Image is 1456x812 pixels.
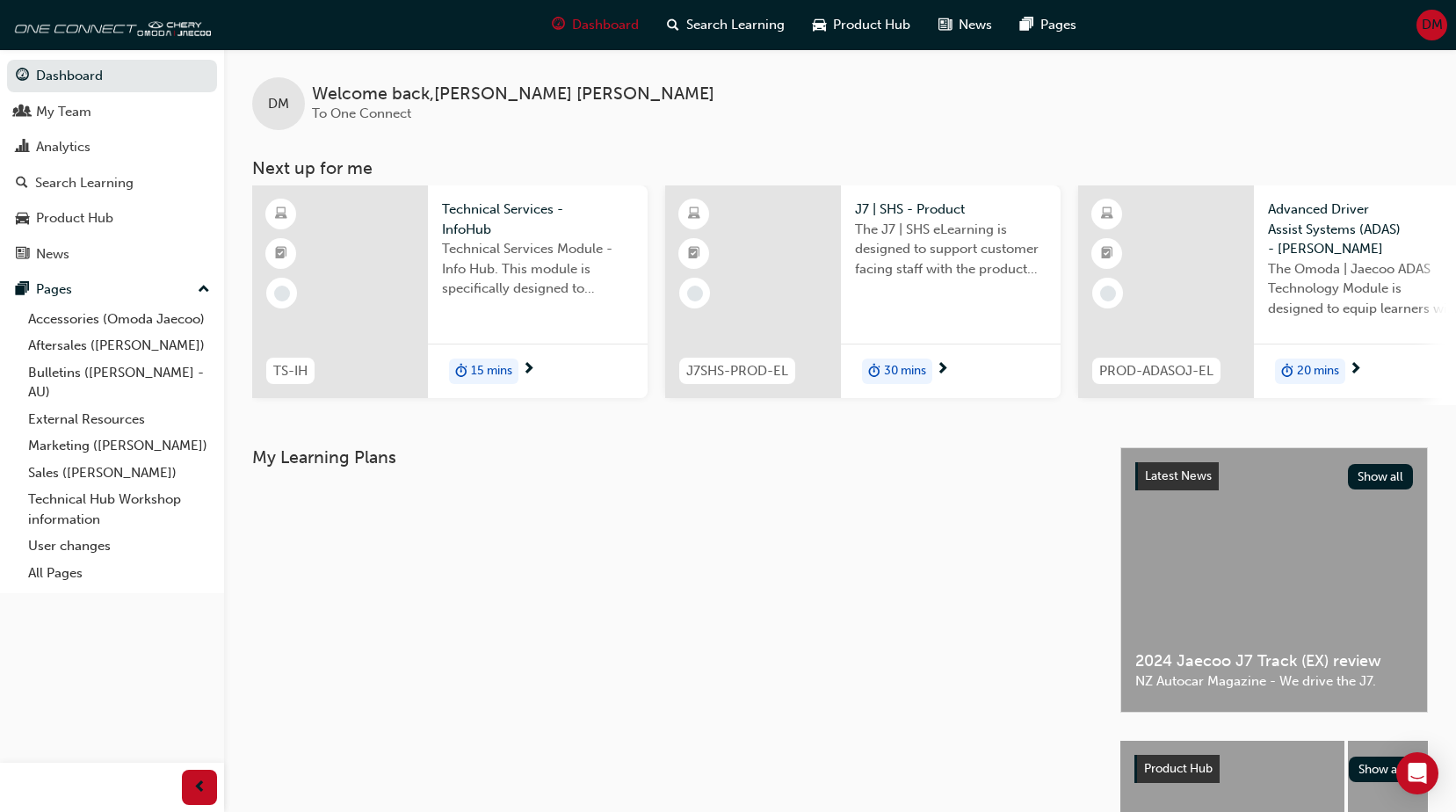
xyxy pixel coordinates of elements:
span: duration-icon [1281,360,1293,383]
a: News [7,238,217,271]
a: Product Hub [7,202,217,235]
span: Technical Services - InfoHub [442,199,634,239]
a: J7SHS-PROD-ELJ7 | SHS - ProductThe J7 | SHS eLearning is designed to support customer facing staf... [665,185,1061,398]
span: search-icon [667,14,679,36]
span: Latest News [1145,468,1212,483]
span: Search Learning [686,15,785,35]
span: 30 mins [884,361,926,381]
span: 15 mins [471,361,512,381]
span: pages-icon [1020,14,1033,36]
button: DashboardMy TeamAnalyticsSearch LearningProduct HubNews [7,56,217,273]
a: Marketing ([PERSON_NAME]) [21,432,217,460]
h3: Next up for me [224,158,1456,178]
span: Pages [1040,15,1076,35]
span: next-icon [936,362,949,378]
span: learningRecordVerb_NONE-icon [687,286,703,301]
a: Latest NewsShow all2024 Jaecoo J7 Track (EX) reviewNZ Autocar Magazine - We drive the J7. [1120,447,1428,713]
button: Show all [1349,757,1415,782]
img: oneconnect [9,7,211,42]
a: Technical Hub Workshop information [21,486,217,533]
a: pages-iconPages [1006,7,1090,43]
span: To One Connect [312,105,411,121]
span: J7 | SHS - Product [855,199,1047,220]
span: DM [268,94,289,114]
a: Dashboard [7,60,217,92]
div: My Team [36,102,91,122]
span: duration-icon [455,360,467,383]
a: Bulletins ([PERSON_NAME] - AU) [21,359,217,406]
span: NZ Autocar Magazine - We drive the J7. [1135,671,1413,692]
a: Aftersales ([PERSON_NAME]) [21,332,217,359]
span: learningResourceType_ELEARNING-icon [688,203,700,226]
a: Sales ([PERSON_NAME]) [21,460,217,487]
div: Pages [36,279,72,300]
span: Product Hub [1144,761,1213,776]
span: booktick-icon [688,243,700,265]
span: guage-icon [552,14,565,36]
a: TS-IHTechnical Services - InfoHubTechnical Services Module - Info Hub. This module is specificall... [252,185,648,398]
a: Analytics [7,131,217,163]
a: news-iconNews [924,7,1006,43]
span: Dashboard [572,15,639,35]
span: up-icon [198,279,210,301]
span: people-icon [16,105,29,120]
div: Open Intercom Messenger [1396,752,1438,794]
span: car-icon [813,14,826,36]
button: Show all [1348,464,1414,489]
h3: My Learning Plans [252,447,1092,468]
a: Accessories (Omoda Jaecoo) [21,306,217,333]
span: News [959,15,992,35]
a: External Resources [21,406,217,433]
a: search-iconSearch Learning [653,7,799,43]
span: learningResourceType_ELEARNING-icon [275,203,287,226]
span: Technical Services Module - Info Hub. This module is specifically designed to address the require... [442,239,634,299]
a: User changes [21,533,217,560]
span: TS-IH [273,361,308,381]
a: Product HubShow all [1134,755,1414,783]
span: learningResourceType_ELEARNING-icon [1101,203,1113,226]
span: car-icon [16,211,29,227]
span: 2024 Jaecoo J7 Track (EX) review [1135,651,1413,671]
span: learningRecordVerb_NONE-icon [1100,286,1116,301]
a: guage-iconDashboard [538,7,653,43]
div: Search Learning [35,173,134,193]
a: All Pages [21,560,217,587]
span: 20 mins [1297,361,1339,381]
div: News [36,244,69,265]
span: Welcome back , [PERSON_NAME] [PERSON_NAME] [312,84,714,105]
span: DM [1422,15,1443,35]
span: booktick-icon [275,243,287,265]
span: The J7 | SHS eLearning is designed to support customer facing staff with the product and sales in... [855,220,1047,279]
span: guage-icon [16,69,29,84]
a: car-iconProduct Hub [799,7,924,43]
a: Search Learning [7,167,217,199]
span: next-icon [1349,362,1362,378]
button: DM [1416,10,1447,40]
span: Product Hub [833,15,910,35]
span: booktick-icon [1101,243,1113,265]
span: pages-icon [16,282,29,298]
div: Product Hub [36,208,113,228]
span: search-icon [16,176,28,192]
span: news-icon [938,14,952,36]
a: My Team [7,96,217,128]
span: news-icon [16,247,29,263]
div: Analytics [36,137,91,157]
button: Pages [7,273,217,306]
span: prev-icon [193,777,206,799]
span: duration-icon [868,360,880,383]
a: Latest NewsShow all [1135,462,1413,490]
span: chart-icon [16,140,29,156]
span: next-icon [522,362,535,378]
span: learningRecordVerb_NONE-icon [274,286,290,301]
span: PROD-ADASOJ-EL [1099,361,1213,381]
span: J7SHS-PROD-EL [686,361,788,381]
